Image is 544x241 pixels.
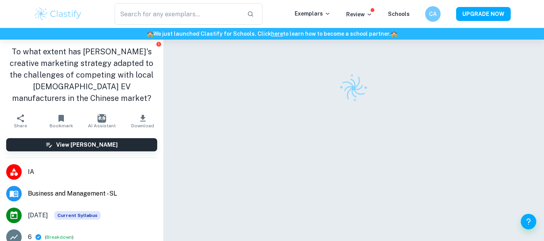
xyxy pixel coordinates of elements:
span: Current Syllabus [54,211,101,220]
h6: CA [428,10,437,18]
button: View [PERSON_NAME] [6,138,157,151]
button: Report issue [156,41,162,47]
p: Exemplars [295,9,331,18]
button: UPGRADE NOW [456,7,511,21]
button: Help and Feedback [521,214,536,229]
span: Business and Management - SL [28,189,157,198]
span: Bookmark [50,123,73,128]
a: here [271,31,283,37]
span: Download [131,123,154,128]
span: Share [14,123,27,128]
a: Schools [388,11,410,17]
p: Review [346,10,372,19]
button: CA [425,6,441,22]
h1: To what extent has [PERSON_NAME]'s creative marketing strategy adapted to the challenges of compe... [6,46,157,104]
div: This exemplar is based on the current syllabus. Feel free to refer to it for inspiration/ideas wh... [54,211,101,220]
span: IA [28,167,157,177]
img: Clastify logo [335,69,373,107]
img: AI Assistant [98,114,106,123]
span: [DATE] [28,211,48,220]
span: 🏫 [147,31,153,37]
span: ( ) [45,234,74,241]
button: Bookmark [41,110,81,132]
button: Download [122,110,163,132]
h6: We just launched Clastify for Schools. Click to learn how to become a school partner. [2,29,542,38]
h6: View [PERSON_NAME] [56,140,118,149]
button: Breakdown [46,234,72,241]
img: Clastify logo [34,6,83,22]
button: AI Assistant [82,110,122,132]
input: Search for any exemplars... [115,3,241,25]
span: 🏫 [391,31,397,37]
span: AI Assistant [88,123,116,128]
